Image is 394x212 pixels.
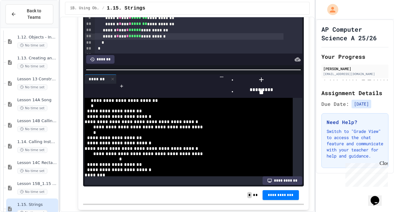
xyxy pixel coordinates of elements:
p: Switch to "Grade View" to access the chat feature and communicate with your teacher for help and ... [327,128,383,159]
span: / [102,6,104,11]
h2: Your Progress [321,52,388,61]
span: No time set [17,84,47,90]
span: 1.14. Calling Instance Methods [17,139,57,145]
span: Lesson 14A Song [17,98,57,103]
div: My Account [321,2,340,17]
iframe: chat widget [368,187,388,206]
span: No time set [17,168,47,174]
span: Lesson 14C Rectangle [17,160,57,166]
span: No time set [17,63,47,69]
span: 1.15. Strings [107,5,145,12]
span: 1.12. Objects - Instances of Classes [17,35,57,40]
div: Chat with us now!Close [2,2,42,39]
span: 1.15. Strings [17,202,57,207]
span: [DATE] [352,100,371,108]
button: Back to Teams [6,4,53,24]
span: Due Date: [321,100,349,108]
span: Lesson 13 Constructors [17,77,57,82]
h1: AP Computer Science A 25/26 [321,25,388,42]
span: No time set [17,105,47,111]
div: [EMAIL_ADDRESS][DOMAIN_NAME] [323,72,387,76]
span: No time set [17,126,47,132]
span: 1.13. Creating and Initializing Objects: Constructors [17,56,57,61]
span: No time set [17,42,47,48]
div: [PERSON_NAME] [323,66,387,71]
h2: Assignment Details [321,89,388,97]
span: Lesson 14B Calling Methods with Parameters [17,118,57,124]
iframe: chat widget [343,161,388,187]
span: No time set [17,147,47,153]
span: Back to Teams [20,8,48,21]
span: Lesson 15B_1.15 String Methods Demonstration [17,181,57,186]
h3: Need Help? [327,118,383,126]
span: No time set [17,189,47,195]
span: 1B. Using Objects and Methods [70,6,100,11]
